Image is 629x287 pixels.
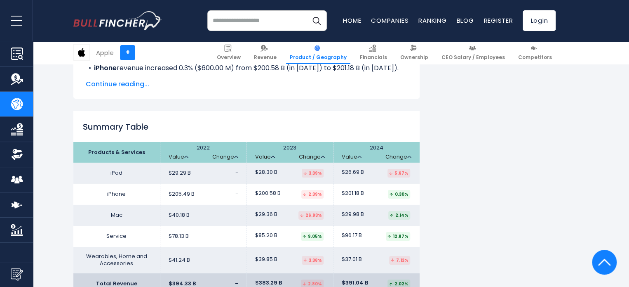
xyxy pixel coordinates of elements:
[86,63,407,73] li: revenue increased 0.3% ($600.00 M) from $200.58 B (in [DATE]) to $201.18 B (in [DATE]).
[286,41,350,64] a: Product / Geography
[169,233,189,240] span: $78.13 B
[86,79,407,89] span: Continue reading...
[343,16,361,25] a: Home
[11,148,23,161] img: Ownership
[255,280,282,287] span: $383.29 B
[73,205,160,226] td: Mac
[169,191,195,198] span: $205.49 B
[518,54,552,61] span: Competitors
[333,142,420,163] th: 2024
[400,54,428,61] span: Ownership
[342,154,361,161] a: Value
[342,190,364,197] span: $201.18 B
[397,41,432,64] a: Ownership
[342,256,362,263] span: $37.01 B
[235,190,238,198] span: -
[169,170,191,177] span: $29.29 B
[255,211,277,218] span: $29.36 B
[342,280,368,287] span: $391.04 B
[94,63,117,73] b: iPhone
[389,256,410,265] div: 7.13%
[255,190,281,197] span: $200.58 B
[387,169,410,178] div: 5.67%
[299,154,325,161] a: Change
[360,54,387,61] span: Financials
[523,10,556,31] a: Login
[483,16,513,25] a: Register
[385,154,411,161] a: Change
[306,10,327,31] button: Search
[438,41,509,64] a: CEO Salary / Employees
[169,257,190,264] span: $41.24 B
[235,256,238,264] span: -
[342,211,364,218] span: $29.98 B
[255,154,275,161] a: Value
[212,154,238,161] a: Change
[388,190,410,199] div: 0.30%
[386,232,410,241] div: 12.87%
[73,163,160,184] td: iPad
[290,54,347,61] span: Product / Geography
[73,142,160,163] th: Products & Services
[86,73,407,83] li: revenue increased 2.14% ($627.00 M) from $29.36 B (in [DATE]) to $29.98 B (in [DATE]).
[160,142,246,163] th: 2022
[73,11,162,30] img: bullfincher logo
[418,16,446,25] a: Ranking
[302,169,324,178] div: 3.39%
[342,169,364,176] span: $26.69 B
[254,54,277,61] span: Revenue
[302,256,324,265] div: 3.38%
[388,211,410,220] div: 2.14%
[255,232,277,239] span: $85.20 B
[169,154,188,161] a: Value
[301,190,324,199] div: 2.39%
[96,48,114,57] div: Apple
[94,73,108,83] b: Mac
[246,142,333,163] th: 2023
[301,232,324,241] div: 9.05%
[217,54,241,61] span: Overview
[213,41,244,64] a: Overview
[73,184,160,205] td: iPhone
[73,121,420,133] h2: Summary Table
[356,41,391,64] a: Financials
[73,247,160,273] td: Wearables, Home and Accessories
[235,211,238,219] span: -
[73,11,162,30] a: Go to homepage
[235,169,238,177] span: -
[250,41,280,64] a: Revenue
[169,212,190,219] span: $40.18 B
[514,41,556,64] a: Competitors
[441,54,505,61] span: CEO Salary / Employees
[371,16,408,25] a: Companies
[456,16,474,25] a: Blog
[73,226,160,247] td: Service
[298,211,324,220] div: 26.93%
[255,169,277,176] span: $28.30 B
[342,232,362,239] span: $96.17 B
[235,232,238,240] span: -
[120,45,135,60] a: +
[74,45,89,60] img: AAPL logo
[255,256,277,263] span: $39.85 B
